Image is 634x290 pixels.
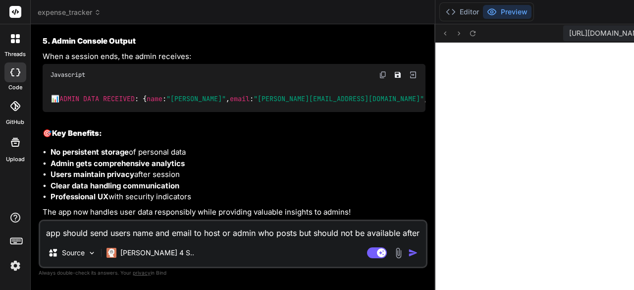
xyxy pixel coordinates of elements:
[39,268,427,278] p: Always double-check its answers. Your in Bind
[8,83,22,92] label: code
[6,118,24,126] label: GitHub
[51,191,425,203] li: with security indicators
[120,248,194,258] p: [PERSON_NAME] 4 S..
[51,181,179,190] strong: Clear data handling communication
[409,70,418,79] img: Open in Browser
[442,5,483,19] button: Editor
[51,159,185,168] strong: Admin gets comprehensive analytics
[106,248,116,258] img: Claude 4 Sonnet
[51,147,129,157] strong: No persistent storage
[43,128,425,139] h2: 🎯
[379,71,387,79] img: copy
[393,247,404,259] img: attachment
[62,248,85,258] p: Source
[51,147,425,158] li: of personal data
[38,7,101,17] span: expense_tracker
[166,94,226,103] span: "[PERSON_NAME]"
[254,94,424,103] span: "[PERSON_NAME][EMAIL_ADDRESS][DOMAIN_NAME]"
[4,50,26,58] label: threads
[51,169,425,180] li: after session
[43,36,136,46] strong: 5. Admin Console Output
[391,68,405,82] button: Save file
[483,5,531,19] button: Preview
[6,155,25,164] label: Upload
[51,170,134,179] strong: Users maintain privacy
[103,94,135,103] span: RECEIVED
[7,257,24,274] img: settings
[88,249,96,257] img: Pick Models
[147,94,162,103] span: name
[408,248,418,258] img: icon
[52,128,102,138] strong: Key Benefits:
[43,207,425,218] p: The app now handles user data responsibly while providing valuable insights to admins!
[51,192,108,201] strong: Professional UX
[230,94,250,103] span: email
[83,94,99,103] span: DATA
[51,71,85,79] span: Javascript
[59,94,79,103] span: ADMIN
[43,51,425,62] p: When a session ends, the admin receives:
[133,270,151,276] span: privacy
